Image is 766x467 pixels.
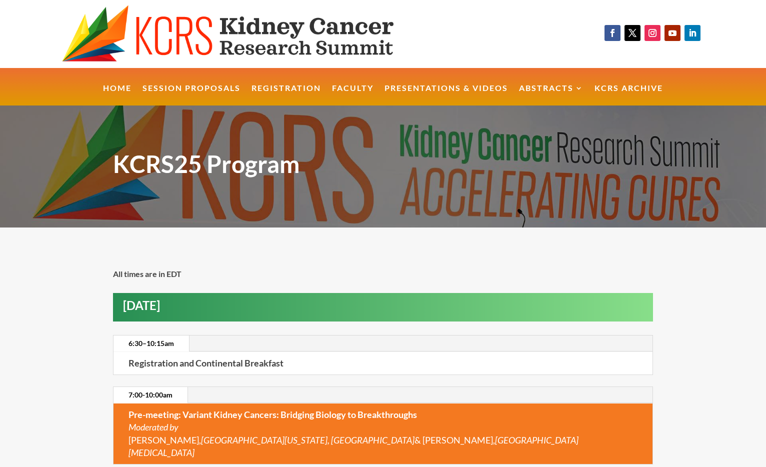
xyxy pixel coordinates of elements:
[103,84,131,106] a: Home
[113,335,189,351] a: 6:30–10:15am
[644,25,660,41] a: Follow on Instagram
[594,84,663,106] a: KCRS Archive
[128,409,417,420] strong: Pre-meeting: Variant Kidney Cancers: Bridging Biology to Breakthroughs
[604,25,620,41] a: Follow on Facebook
[332,84,373,106] a: Faculty
[128,434,578,458] em: [GEOGRAPHIC_DATA][MEDICAL_DATA]
[384,84,508,106] a: Presentations & Videos
[113,268,653,280] p: All times are in EDT
[684,25,700,41] a: Follow on LinkedIn
[519,84,583,106] a: Abstracts
[123,299,653,316] h2: [DATE]
[113,146,653,187] h1: KCRS25 Program
[142,84,240,106] a: Session Proposals
[128,421,178,432] em: Moderated by
[128,357,283,368] strong: Registration and Continental Breakfast
[113,387,187,403] a: 7:00-10:00am
[624,25,640,41] a: Follow on X
[664,25,680,41] a: Follow on Youtube
[201,434,414,445] em: [GEOGRAPHIC_DATA][US_STATE], [GEOGRAPHIC_DATA]
[128,408,637,459] p: [PERSON_NAME], & [PERSON_NAME],
[62,5,434,63] img: KCRS generic logo wide
[251,84,321,106] a: Registration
